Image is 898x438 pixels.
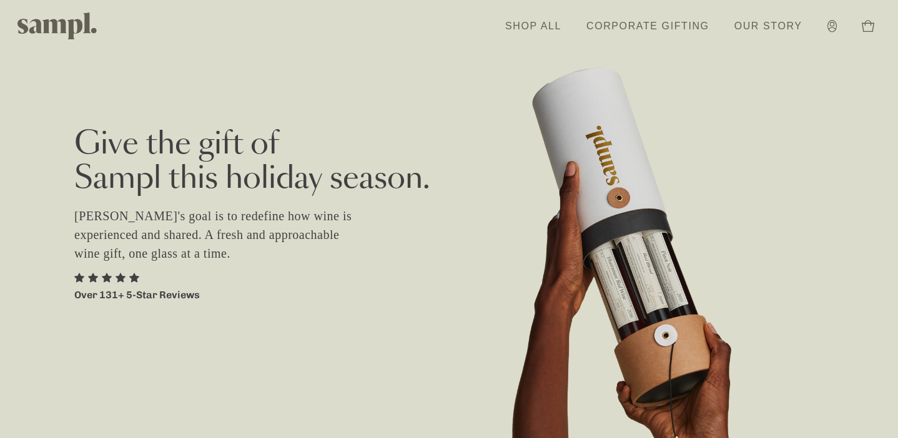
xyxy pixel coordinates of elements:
[499,12,568,40] a: Shop All
[728,12,809,40] a: Our Story
[580,12,716,40] a: Corporate Gifting
[74,207,368,263] p: [PERSON_NAME]'s goal is to redefine how wine is experienced and shared. A fresh and approachable ...
[74,128,824,197] h2: Give the gift of Sampl this holiday season.
[74,288,200,303] p: Over 131+ 5-Star Reviews
[17,12,97,39] img: Sampl logo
